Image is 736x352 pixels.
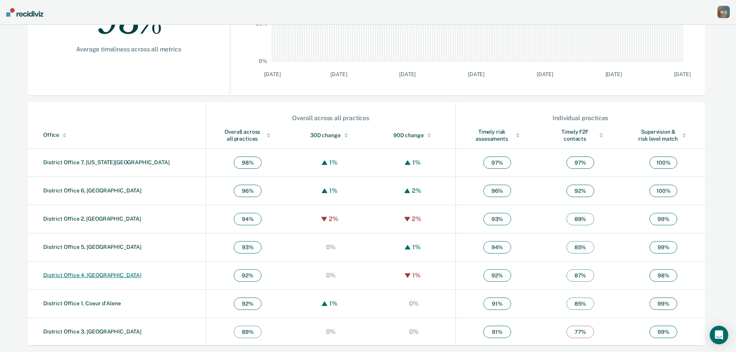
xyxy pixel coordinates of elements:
[410,187,423,194] div: 2%
[566,241,594,253] span: 85 %
[483,213,511,225] span: 93 %
[566,269,594,282] span: 87 %
[324,243,338,251] div: 0%
[649,326,677,338] span: 99 %
[566,185,594,197] span: 92 %
[43,244,141,250] a: District Office 5, [GEOGRAPHIC_DATA]
[28,122,206,149] th: Toggle SortBy
[289,122,372,149] th: Toggle SortBy
[483,185,511,197] span: 96 %
[324,272,338,279] div: 0%
[554,128,606,142] div: Timely F2F contacts
[222,128,274,142] div: Overall across all practices
[649,241,677,253] span: 99 %
[207,114,455,122] div: Overall across all practices
[388,132,440,139] div: 90D change
[234,213,262,225] span: 94 %
[566,156,594,169] span: 97 %
[410,272,423,279] div: 1%
[717,6,730,18] button: WS
[717,6,730,18] div: W S
[649,213,677,225] span: 99 %
[468,71,484,77] text: [DATE]
[471,128,524,142] div: Timely risk assessments
[234,185,262,197] span: 96 %
[327,215,340,223] div: 2%
[483,298,511,310] span: 91 %
[649,185,677,197] span: 100 %
[605,71,622,77] text: [DATE]
[206,122,289,149] th: Toggle SortBy
[234,298,262,310] span: 92 %
[6,8,43,17] img: Recidiviz
[53,46,205,53] div: Average timeliness across all metrics
[234,269,262,282] span: 92 %
[410,243,423,251] div: 1%
[566,298,594,310] span: 85 %
[330,71,347,77] text: [DATE]
[43,187,141,194] a: District Office 6, [GEOGRAPHIC_DATA]
[566,326,594,338] span: 77 %
[483,241,511,253] span: 94 %
[399,71,416,77] text: [DATE]
[43,328,141,335] a: District Office 3, [GEOGRAPHIC_DATA]
[649,298,677,310] span: 99 %
[710,326,728,344] div: Open Intercom Messenger
[305,132,357,139] div: 30D change
[234,156,262,169] span: 98 %
[649,156,677,169] span: 100 %
[43,272,141,278] a: District Office 4, [GEOGRAPHIC_DATA]
[674,71,690,77] text: [DATE]
[43,159,170,165] a: District Office 7, [US_STATE][GEOGRAPHIC_DATA]
[324,328,338,335] div: 0%
[410,215,423,223] div: 2%
[566,213,594,225] span: 89 %
[264,71,280,77] text: [DATE]
[483,326,511,338] span: 91 %
[43,216,141,222] a: District Office 2, [GEOGRAPHIC_DATA]
[43,132,203,138] div: Office
[539,122,622,149] th: Toggle SortBy
[537,71,553,77] text: [DATE]
[407,300,421,307] div: 0%
[483,269,511,282] span: 92 %
[622,122,705,149] th: Toggle SortBy
[327,159,340,166] div: 1%
[483,156,511,169] span: 97 %
[410,159,423,166] div: 1%
[234,326,262,338] span: 89 %
[456,114,705,122] div: Individual practices
[649,269,677,282] span: 98 %
[327,300,340,307] div: 1%
[637,128,690,142] div: Supervision & risk level match
[407,328,421,335] div: 0%
[372,122,456,149] th: Toggle SortBy
[43,300,121,306] a: District Office 1, Coeur d'Alene
[327,187,340,194] div: 1%
[456,122,539,149] th: Toggle SortBy
[234,241,262,253] span: 93 %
